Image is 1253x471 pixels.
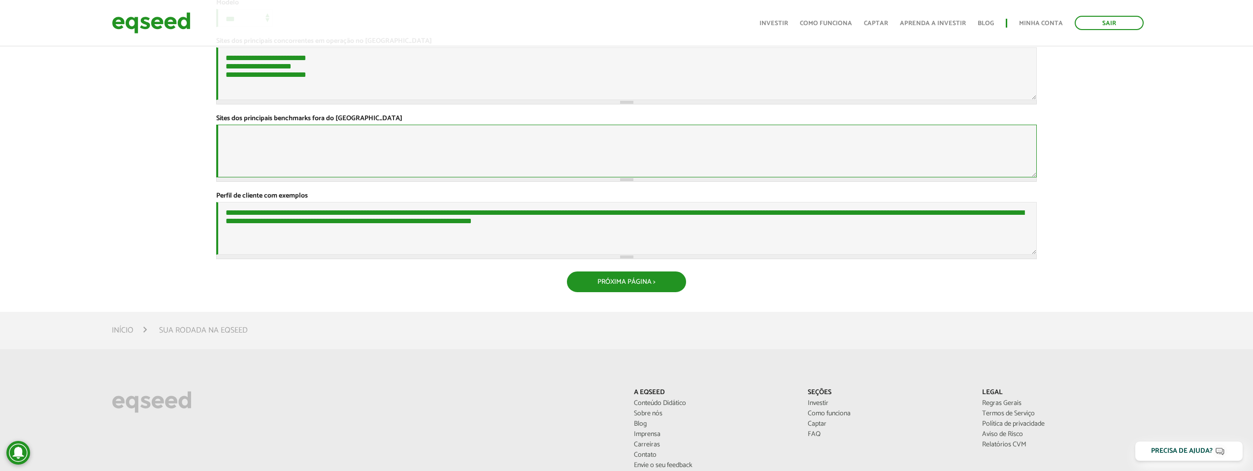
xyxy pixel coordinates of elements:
[1075,16,1144,30] a: Sair
[982,400,1141,407] a: Regras Gerais
[159,324,248,337] li: Sua rodada na EqSeed
[808,400,967,407] a: Investir
[864,20,888,27] a: Captar
[216,115,402,122] label: Sites dos principais benchmarks fora do [GEOGRAPHIC_DATA]
[982,431,1141,438] a: Aviso de Risco
[634,462,793,469] a: Envie o seu feedback
[1019,20,1063,27] a: Minha conta
[112,389,192,415] img: EqSeed Logo
[808,389,967,397] p: Seções
[759,20,788,27] a: Investir
[567,271,686,292] button: Próxima Página >
[808,431,967,438] a: FAQ
[800,20,852,27] a: Como funciona
[634,452,793,459] a: Contato
[634,389,793,397] p: A EqSeed
[634,441,793,448] a: Carreiras
[808,410,967,417] a: Como funciona
[900,20,966,27] a: Aprenda a investir
[978,20,994,27] a: Blog
[634,421,793,428] a: Blog
[634,410,793,417] a: Sobre nós
[982,410,1141,417] a: Termos de Serviço
[216,193,308,200] label: Perfil de cliente com exemplos
[112,327,133,335] a: Início
[808,421,967,428] a: Captar
[634,431,793,438] a: Imprensa
[982,441,1141,448] a: Relatórios CVM
[982,389,1141,397] p: Legal
[112,10,191,36] img: EqSeed
[634,400,793,407] a: Conteúdo Didático
[982,421,1141,428] a: Política de privacidade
